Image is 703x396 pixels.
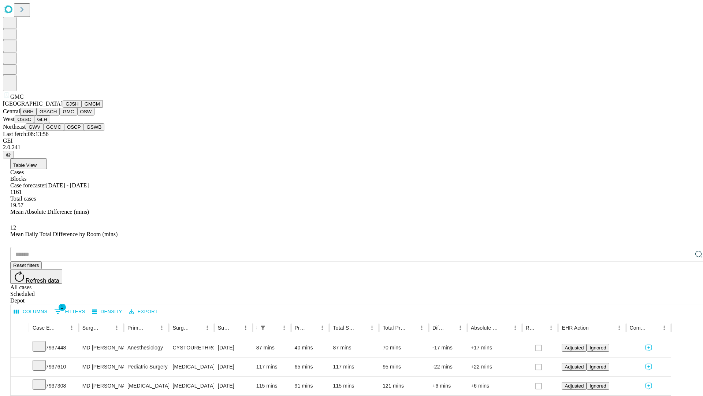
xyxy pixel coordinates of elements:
[432,377,464,395] div: +6 mins
[500,323,510,333] button: Sort
[10,158,47,169] button: Table View
[60,108,77,115] button: GMC
[20,108,37,115] button: GBH
[230,323,241,333] button: Sort
[417,323,427,333] button: Menu
[12,306,49,318] button: Select columns
[127,325,146,331] div: Primary Service
[269,323,279,333] button: Sort
[157,323,167,333] button: Menu
[82,357,120,376] div: MD [PERSON_NAME] Jr [PERSON_NAME] P Md
[43,123,64,131] button: GCMC
[333,377,375,395] div: 115 mins
[256,357,287,376] div: 117 mins
[172,325,191,331] div: Surgery Name
[127,338,165,357] div: Anesthesiology
[127,306,160,318] button: Export
[589,345,606,351] span: Ignored
[587,344,609,352] button: Ignored
[82,338,120,357] div: MD [PERSON_NAME] R Md
[127,377,165,395] div: [MEDICAL_DATA]
[46,182,89,188] span: [DATE] - [DATE]
[33,357,75,376] div: 7937610
[536,323,546,333] button: Sort
[589,364,606,370] span: Ignored
[52,306,87,318] button: Show filters
[383,325,406,331] div: Total Predicted Duration
[34,115,50,123] button: GLH
[172,377,210,395] div: [MEDICAL_DATA] PLACEMENT [MEDICAL_DATA]
[659,323,669,333] button: Menu
[295,377,326,395] div: 91 mins
[202,323,212,333] button: Menu
[562,344,587,352] button: Adjusted
[565,364,584,370] span: Adjusted
[307,323,317,333] button: Sort
[90,306,124,318] button: Density
[10,202,23,208] span: 19.57
[10,209,89,215] span: Mean Absolute Difference (mins)
[432,338,464,357] div: -17 mins
[77,108,95,115] button: OSW
[526,325,535,331] div: Resolved in EHR
[56,323,67,333] button: Sort
[33,325,56,331] div: Case Epic Id
[63,100,82,108] button: GJSH
[562,382,587,390] button: Adjusted
[367,323,377,333] button: Menu
[67,323,77,333] button: Menu
[562,325,588,331] div: EHR Action
[445,323,455,333] button: Sort
[172,338,210,357] div: CYSTOURETHROSCOPY WITH INSERTION URETERAL [MEDICAL_DATA]
[357,323,367,333] button: Sort
[471,338,518,357] div: +17 mins
[565,345,584,351] span: Adjusted
[33,338,75,357] div: 7937448
[3,137,700,144] div: GEI
[84,123,105,131] button: GSWB
[192,323,202,333] button: Sort
[587,382,609,390] button: Ignored
[471,377,518,395] div: +6 mins
[333,338,375,357] div: 87 mins
[26,123,43,131] button: GWV
[589,383,606,389] span: Ignored
[546,323,556,333] button: Menu
[112,323,122,333] button: Menu
[218,377,249,395] div: [DATE]
[15,115,34,123] button: OSSC
[614,323,624,333] button: Menu
[218,325,230,331] div: Surgery Date
[471,357,518,376] div: +22 mins
[101,323,112,333] button: Sort
[295,357,326,376] div: 65 mins
[258,323,268,333] button: Show filters
[562,363,587,371] button: Adjusted
[3,131,49,137] span: Last fetch: 08:13:56
[383,377,425,395] div: 121 mins
[6,152,11,157] span: @
[218,357,249,376] div: [DATE]
[3,124,26,130] span: Northeast
[333,357,375,376] div: 117 mins
[258,323,268,333] div: 1 active filter
[218,338,249,357] div: [DATE]
[241,323,251,333] button: Menu
[383,338,425,357] div: 70 mins
[82,377,120,395] div: MD [PERSON_NAME]
[295,338,326,357] div: 40 mins
[64,123,84,131] button: OSCP
[432,325,444,331] div: Difference
[383,357,425,376] div: 95 mins
[10,189,22,195] span: 1161
[59,304,66,311] span: 1
[33,377,75,395] div: 7937308
[565,383,584,389] span: Adjusted
[589,323,600,333] button: Sort
[630,325,648,331] div: Comments
[432,357,464,376] div: -22 mins
[14,361,25,374] button: Expand
[587,363,609,371] button: Ignored
[295,325,306,331] div: Predicted In Room Duration
[10,182,46,188] span: Case forecaster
